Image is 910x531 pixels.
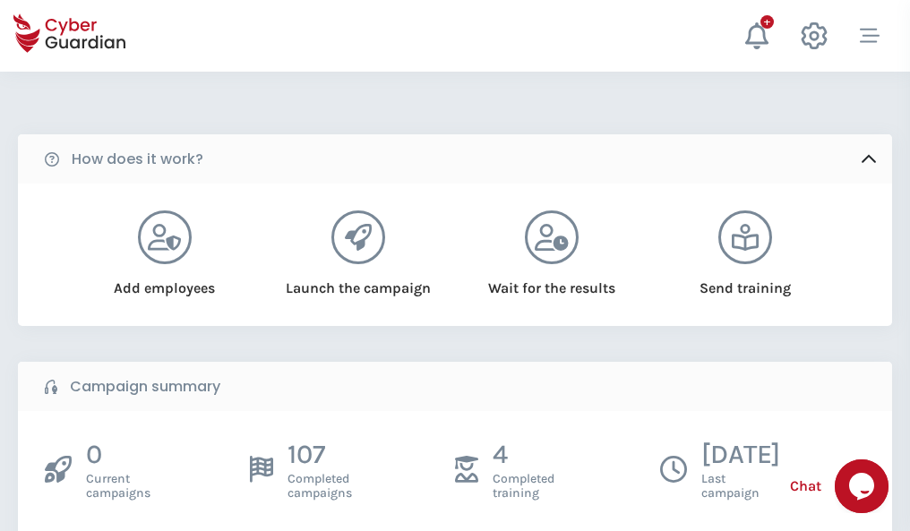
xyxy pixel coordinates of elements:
p: 107 [288,438,352,472]
div: Launch the campaign [284,264,432,299]
p: [DATE] [701,438,780,472]
span: Current campaigns [86,472,150,501]
p: 4 [493,438,554,472]
span: Completed campaigns [288,472,352,501]
b: How does it work? [72,149,203,170]
span: Chat [790,475,821,497]
div: Wait for the results [478,264,626,299]
div: + [760,15,774,29]
div: Send training [672,264,820,299]
iframe: chat widget [835,459,892,513]
span: Completed training [493,472,554,501]
span: Last campaign [701,472,780,501]
p: 0 [86,438,150,472]
div: Add employees [90,264,238,299]
b: Campaign summary [70,376,220,398]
